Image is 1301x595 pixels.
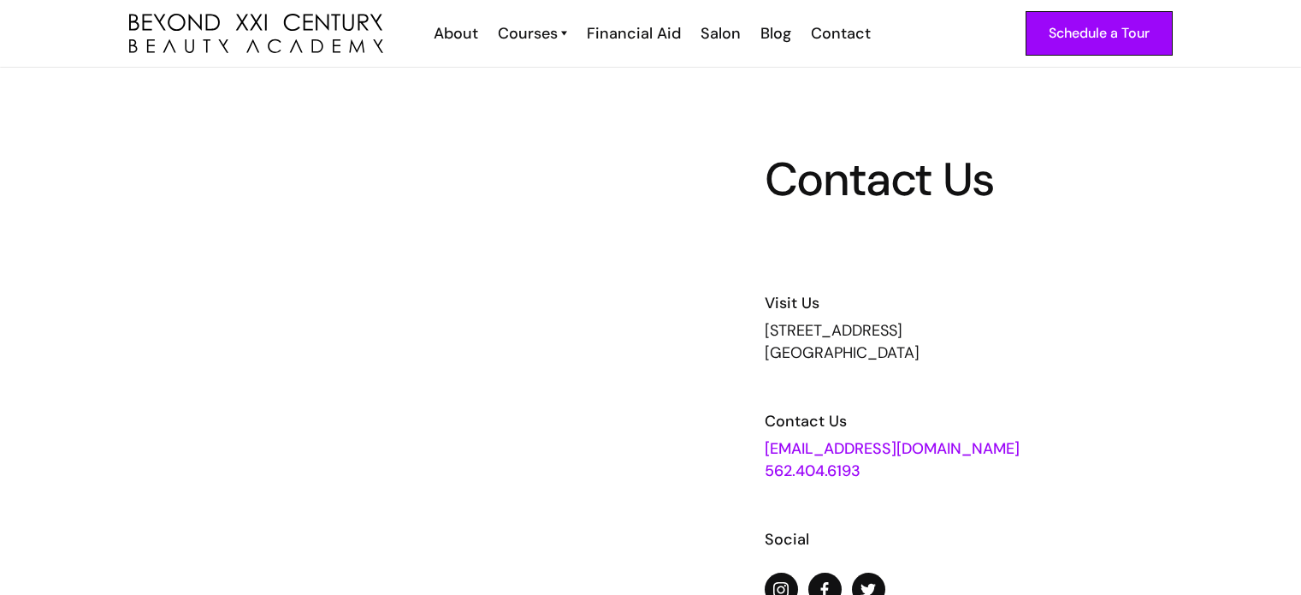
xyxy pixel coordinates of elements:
[587,22,681,45] div: Financial Aid
[434,22,478,45] div: About
[800,22,879,45] a: Contact
[576,22,689,45] a: Financial Aid
[765,410,1187,432] h6: Contact Us
[129,14,383,54] img: beyond 21st century beauty academy logo
[498,22,567,45] a: Courses
[689,22,749,45] a: Salon
[760,22,791,45] div: Blog
[701,22,741,45] div: Salon
[765,438,1020,459] a: [EMAIL_ADDRESS][DOMAIN_NAME]
[765,319,1187,364] div: [STREET_ADDRESS] [GEOGRAPHIC_DATA]
[749,22,800,45] a: Blog
[811,22,871,45] div: Contact
[1049,22,1150,45] div: Schedule a Tour
[765,157,1187,203] h1: Contact Us
[765,528,1187,550] h6: Social
[765,461,860,481] a: 562.404.6193
[1026,11,1173,56] a: Schedule a Tour
[129,14,383,54] a: home
[765,292,1187,314] h6: Visit Us
[423,22,487,45] a: About
[498,22,558,45] div: Courses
